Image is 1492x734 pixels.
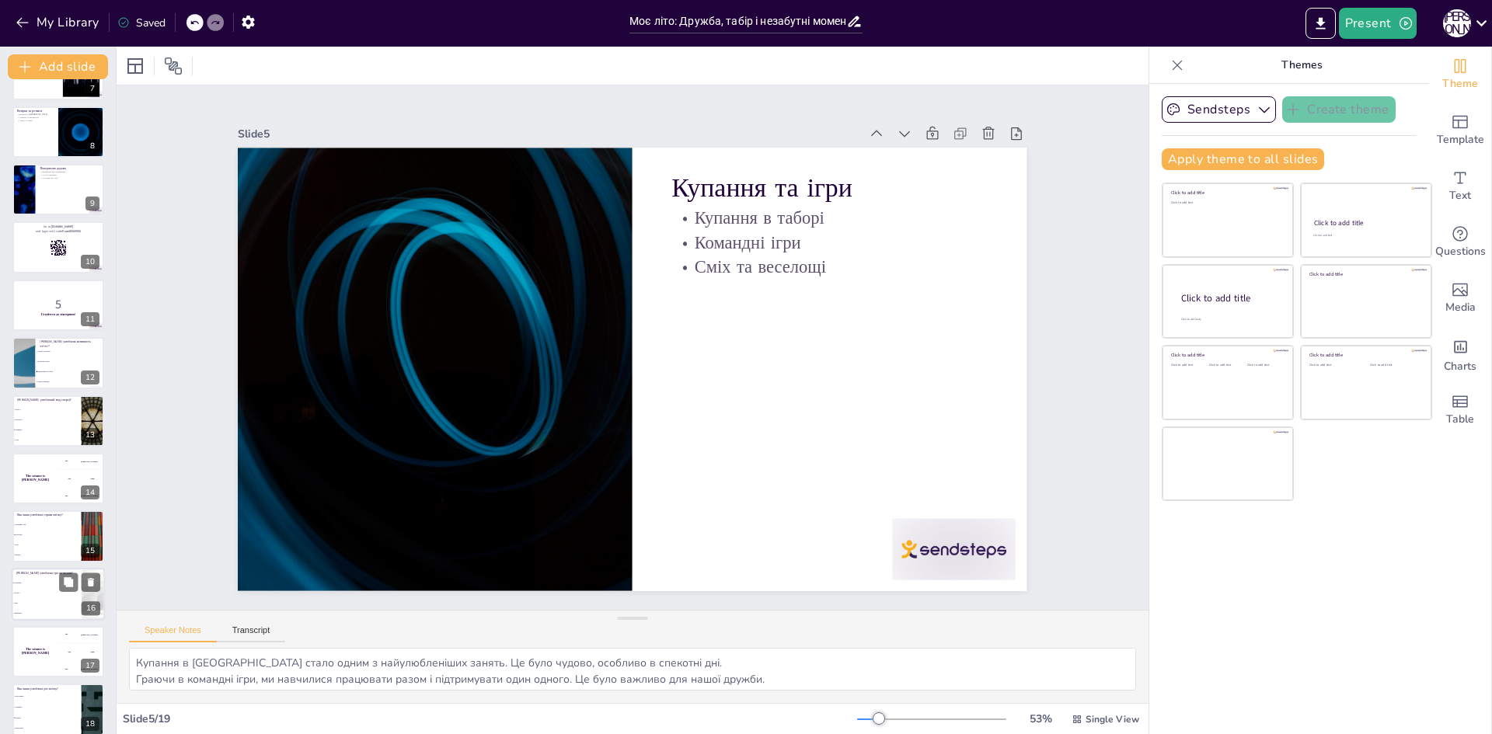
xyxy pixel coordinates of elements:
[81,717,99,731] div: 18
[1445,299,1476,316] span: Media
[629,10,846,33] input: Insert title
[15,429,80,430] span: Плавання
[1181,291,1281,304] div: Click to add title
[1171,352,1282,358] div: Click to add title
[15,544,80,546] span: Піца
[51,224,74,228] strong: [DOMAIN_NAME]
[1429,103,1491,158] div: Add ready made slides
[81,255,99,269] div: 10
[90,651,94,653] div: Jaap
[58,470,104,487] div: 200
[12,164,104,215] div: 9
[12,280,104,331] div: 11
[12,475,58,482] h4: The winner is [PERSON_NAME]
[85,197,99,210] div: 9
[1171,190,1282,196] div: Click to add title
[1313,234,1417,238] div: Click to add text
[81,312,99,326] div: 11
[690,241,1004,330] p: Командні ігри
[17,113,54,116] p: Вечірки в [GEOGRAPHIC_DATA]
[85,82,99,96] div: 7
[82,601,100,615] div: 16
[15,419,80,420] span: Баскетбол
[40,171,99,174] p: Враження від повернення
[1429,47,1491,103] div: Change the overall theme
[1442,75,1478,92] span: Theme
[17,687,77,691] p: Яка ваша улюблена річ влітку?
[14,582,81,584] span: Схованки
[38,370,103,372] span: Відпочивати в таборі
[1429,382,1491,438] div: Add a table
[12,337,104,388] div: 12
[1162,148,1324,170] button: Apply theme to all slides
[58,661,104,678] div: 300
[700,182,1016,284] p: Купання та ігри
[8,54,108,79] button: Add slide
[1209,364,1244,367] div: Click to add text
[15,409,80,410] span: Футбол
[217,625,286,642] button: Transcript
[1171,364,1206,367] div: Click to add text
[17,398,77,402] p: [PERSON_NAME] улюблений вид спорту?
[1022,711,1059,726] div: 53 %
[17,228,99,233] p: and login with code
[41,312,75,316] strong: Готуйтеся до вікторини!
[17,119,54,122] p: Танці та співи
[17,116,54,119] p: Розваги та активності
[12,106,104,158] div: 8
[81,428,99,442] div: 13
[1309,352,1421,358] div: Click to add title
[16,570,77,575] p: [PERSON_NAME] улюблена гра на вулиці?
[12,648,58,656] h4: The winner is [PERSON_NAME]
[1446,411,1474,428] span: Table
[1162,96,1276,123] button: Sendsteps
[81,659,99,673] div: 17
[12,453,104,504] div: 14
[685,265,999,354] p: Сміх та веселощі
[17,224,99,229] p: Go to
[17,296,99,313] p: 5
[14,612,81,614] span: Вибивний
[40,166,99,171] p: Повернення додому
[117,16,166,30] div: Saved
[290,49,901,192] div: Slide 5
[1443,8,1471,39] button: А [PERSON_NAME]
[164,57,183,75] span: Position
[1247,364,1282,367] div: Click to add text
[1429,214,1491,270] div: Get real-time input from your audience
[85,139,99,153] div: 8
[1282,96,1396,123] button: Create theme
[1305,8,1336,39] button: Export to PowerPoint
[1190,47,1414,84] p: Themes
[1086,713,1139,725] span: Single View
[12,510,104,562] div: 15
[1437,131,1484,148] span: Template
[1181,317,1279,321] div: Click to add body
[123,54,148,78] div: Layout
[15,716,80,718] span: Вечірки
[123,711,857,726] div: Slide 5 / 19
[15,439,80,440] span: Теніс
[12,221,104,273] div: 10
[1429,326,1491,382] div: Add charts and graphs
[15,534,80,536] span: Морозиво
[58,453,104,470] div: 100
[15,727,80,729] span: Відпочинок
[1443,9,1471,37] div: А [PERSON_NAME]
[90,478,94,480] div: Jaap
[81,544,99,558] div: 15
[15,554,80,555] span: Фрукти
[17,109,54,113] p: Вечірки та розваги
[12,568,105,621] div: 16
[129,625,217,642] button: Speaker Notes
[15,705,80,707] span: Плавання
[17,513,77,518] p: Яка ваша улюблена страва влітку?
[12,395,104,447] div: 13
[1444,358,1476,375] span: Charts
[38,351,103,353] span: Гуляти з друзями
[1429,270,1491,326] div: Add images, graphics, shapes or video
[15,695,80,697] span: Прогулянки
[1449,187,1471,204] span: Text
[1370,364,1419,367] div: Click to add text
[38,381,103,382] span: Читати книжки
